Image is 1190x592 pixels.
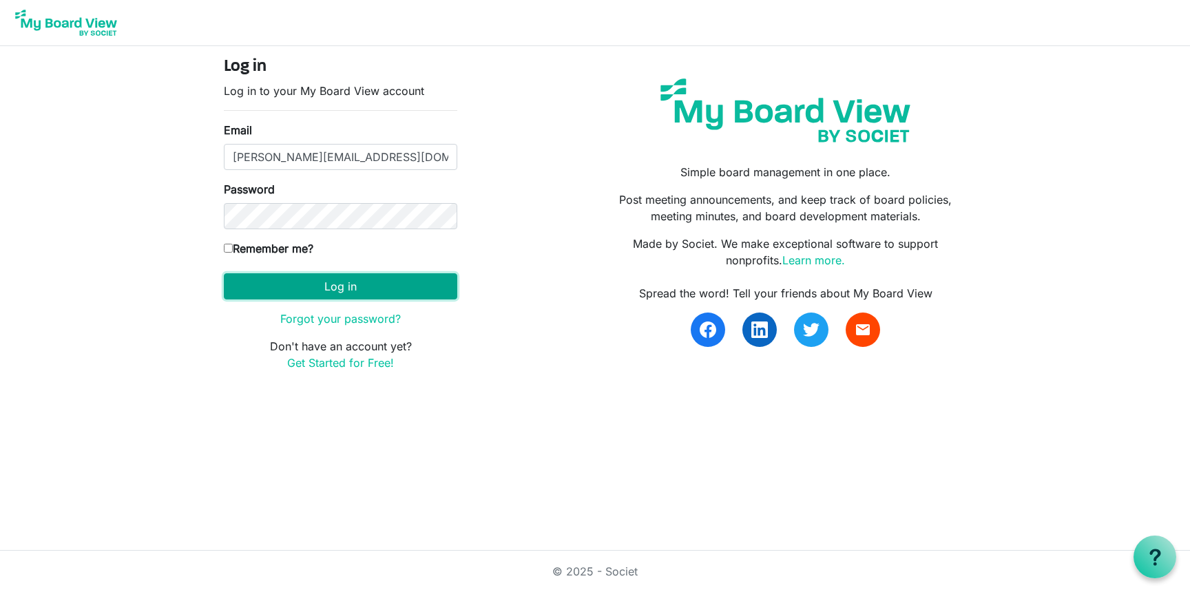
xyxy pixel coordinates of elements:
a: email [846,313,880,347]
label: Password [224,181,275,198]
p: Made by Societ. We make exceptional software to support nonprofits. [605,235,966,268]
img: twitter.svg [803,321,820,338]
a: © 2025 - Societ [552,564,638,578]
img: linkedin.svg [751,321,768,338]
p: Post meeting announcements, and keep track of board policies, meeting minutes, and board developm... [605,191,966,224]
img: my-board-view-societ.svg [650,68,921,153]
p: Don't have an account yet? [224,338,457,371]
p: Log in to your My Board View account [224,83,457,99]
div: Spread the word! Tell your friends about My Board View [605,285,966,302]
img: facebook.svg [700,321,716,338]
a: Learn more. [782,253,845,267]
a: Forgot your password? [280,312,401,326]
h4: Log in [224,57,457,77]
img: My Board View Logo [11,6,121,40]
label: Remember me? [224,240,313,257]
p: Simple board management in one place. [605,164,966,180]
label: Email [224,122,252,138]
button: Log in [224,273,457,299]
a: Get Started for Free! [287,356,394,370]
input: Remember me? [224,244,233,253]
span: email [855,321,871,338]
